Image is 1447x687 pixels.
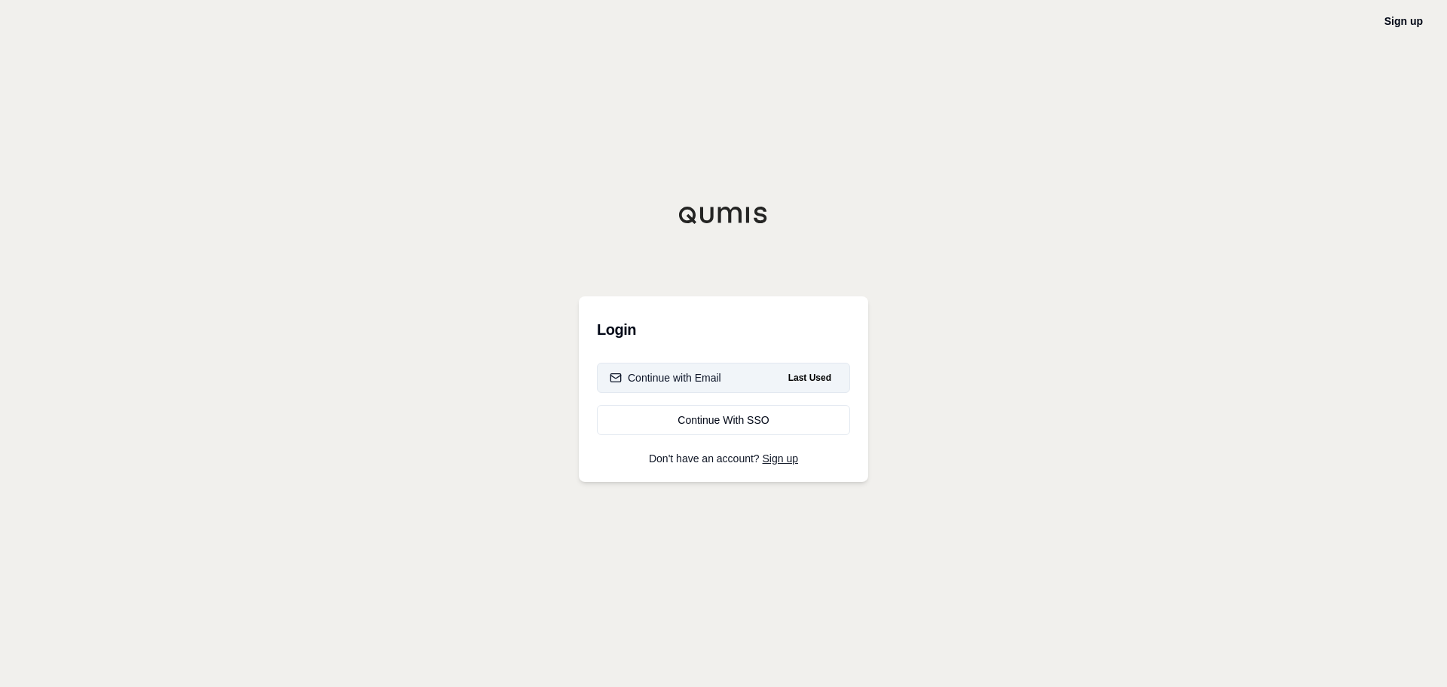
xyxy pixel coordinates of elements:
[763,452,798,465] a: Sign up
[610,413,837,428] div: Continue With SSO
[597,453,850,464] p: Don't have an account?
[597,363,850,393] button: Continue with EmailLast Used
[597,405,850,435] a: Continue With SSO
[610,370,721,385] div: Continue with Email
[678,206,769,224] img: Qumis
[1384,15,1423,27] a: Sign up
[597,314,850,345] h3: Login
[782,369,837,387] span: Last Used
